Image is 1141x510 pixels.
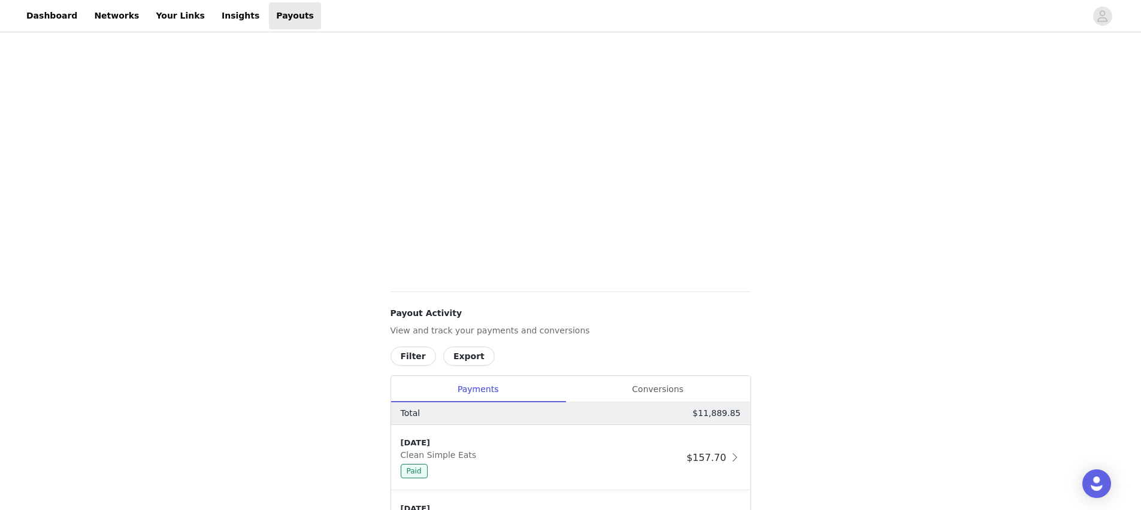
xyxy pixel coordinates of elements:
[401,464,428,478] span: Paid
[391,324,751,337] p: View and track your payments and conversions
[443,347,495,366] button: Export
[391,376,565,403] div: Payments
[214,2,267,29] a: Insights
[149,2,212,29] a: Your Links
[565,376,750,403] div: Conversions
[401,407,420,420] p: Total
[87,2,146,29] a: Networks
[686,452,726,463] span: $157.70
[1097,7,1108,26] div: avatar
[692,407,740,420] p: $11,889.85
[391,347,436,366] button: Filter
[1082,469,1111,498] div: Open Intercom Messenger
[391,307,751,320] h4: Payout Activity
[401,450,482,460] span: Clean Simple Eats
[269,2,321,29] a: Payouts
[391,425,750,491] div: clickable-list-item
[19,2,84,29] a: Dashboard
[401,437,682,449] div: [DATE]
